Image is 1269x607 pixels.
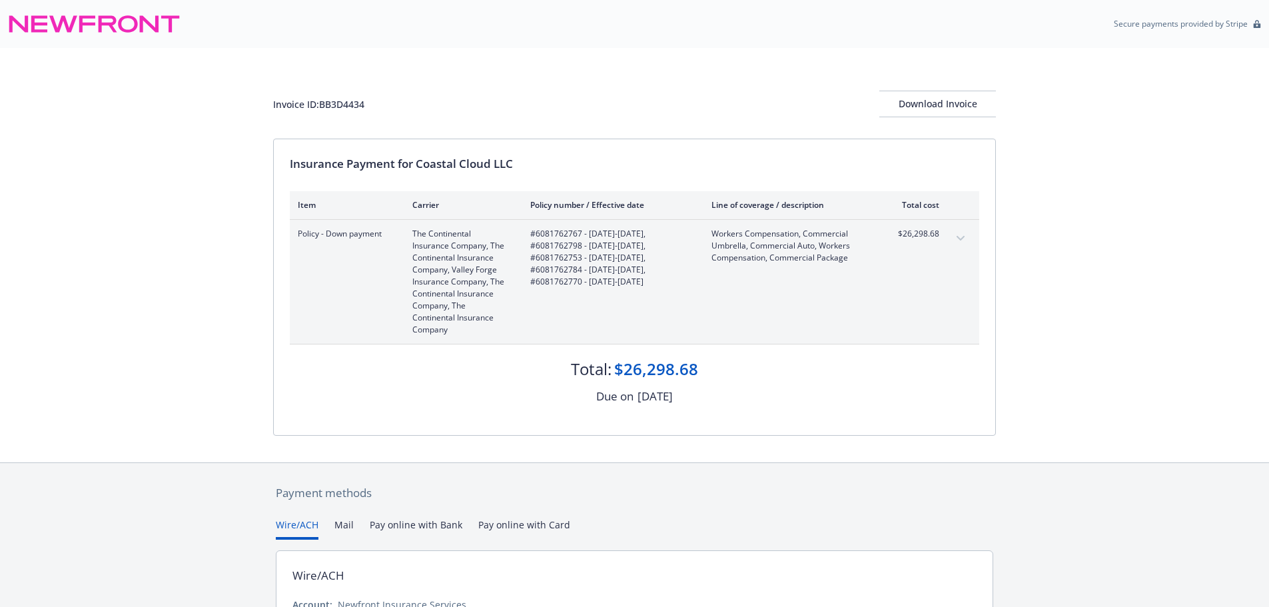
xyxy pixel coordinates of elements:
[273,97,364,111] div: Invoice ID: BB3D4434
[276,484,993,502] div: Payment methods
[1114,18,1248,29] p: Secure payments provided by Stripe
[412,228,509,336] span: The Continental Insurance Company, The Continental Insurance Company, Valley Forge Insurance Comp...
[298,228,391,240] span: Policy - Down payment
[711,228,868,264] span: Workers Compensation, Commercial Umbrella, Commercial Auto, Workers Compensation, Commercial Package
[370,518,462,540] button: Pay online with Bank
[530,228,690,288] span: #6081762767 - [DATE]-[DATE], #6081762798 - [DATE]-[DATE], #6081762753 - [DATE]-[DATE], #608176278...
[530,199,690,211] div: Policy number / Effective date
[889,199,939,211] div: Total cost
[950,228,971,249] button: expand content
[596,388,634,405] div: Due on
[711,199,868,211] div: Line of coverage / description
[879,91,996,117] button: Download Invoice
[889,228,939,240] span: $26,298.68
[298,199,391,211] div: Item
[637,388,673,405] div: [DATE]
[334,518,354,540] button: Mail
[412,199,509,211] div: Carrier
[571,358,612,380] div: Total:
[292,567,344,584] div: Wire/ACH
[478,518,570,540] button: Pay online with Card
[290,155,979,173] div: Insurance Payment for Coastal Cloud LLC
[614,358,698,380] div: $26,298.68
[290,220,979,344] div: Policy - Down paymentThe Continental Insurance Company, The Continental Insurance Company, Valley...
[276,518,318,540] button: Wire/ACH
